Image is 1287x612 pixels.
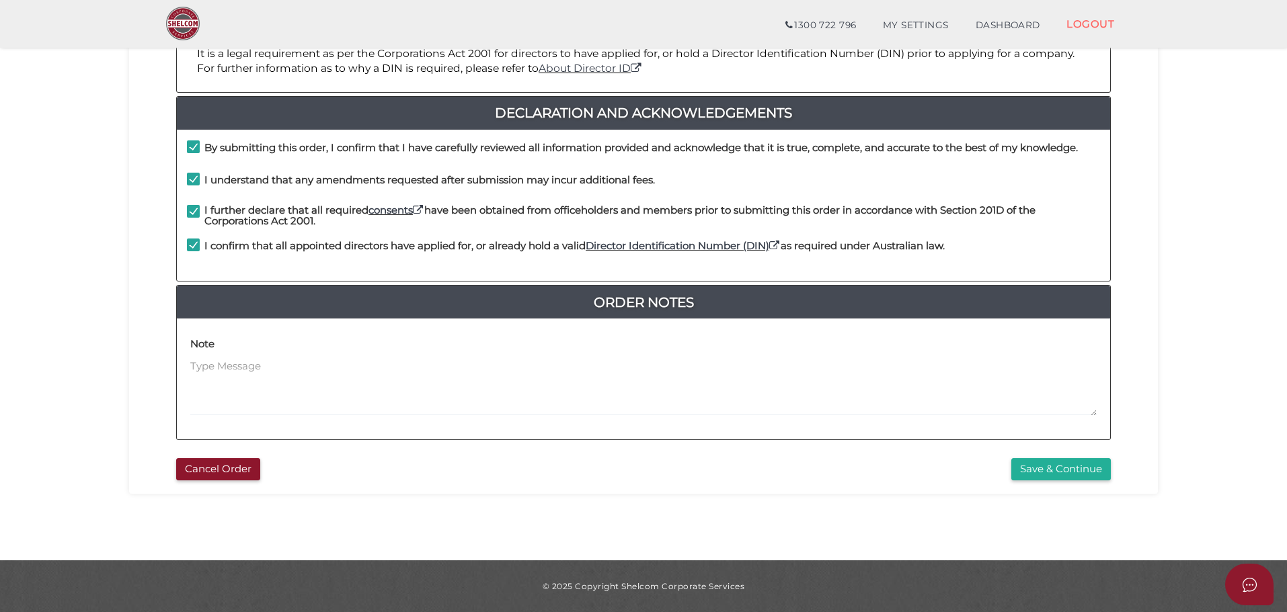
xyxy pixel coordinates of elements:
a: Director Identification Number (DIN) [586,239,781,252]
h4: Note [190,339,214,350]
a: Declaration And Acknowledgements [177,102,1110,124]
h4: I understand that any amendments requested after submission may incur additional fees. [204,175,655,186]
a: 1300 722 796 [772,12,869,39]
h4: I confirm that all appointed directors have applied for, or already hold a valid as required unde... [204,241,945,252]
h4: I further declare that all required have been obtained from officeholders and members prior to su... [204,205,1100,227]
div: © 2025 Copyright Shelcom Corporate Services [139,580,1148,592]
button: Open asap [1225,564,1274,605]
h4: By submitting this order, I confirm that I have carefully reviewed all information provided and a... [204,142,1078,154]
a: DASHBOARD [962,12,1054,39]
button: Cancel Order [176,458,260,480]
a: Order Notes [177,292,1110,313]
p: It is a legal requirement as per the Corporations Act 2001 for directors to have applied for, or ... [197,46,1090,77]
a: LOGOUT [1053,10,1128,38]
a: MY SETTINGS [869,12,962,39]
button: Save & Continue [1011,458,1111,480]
a: About Director ID [539,62,643,75]
a: consents [368,204,424,216]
